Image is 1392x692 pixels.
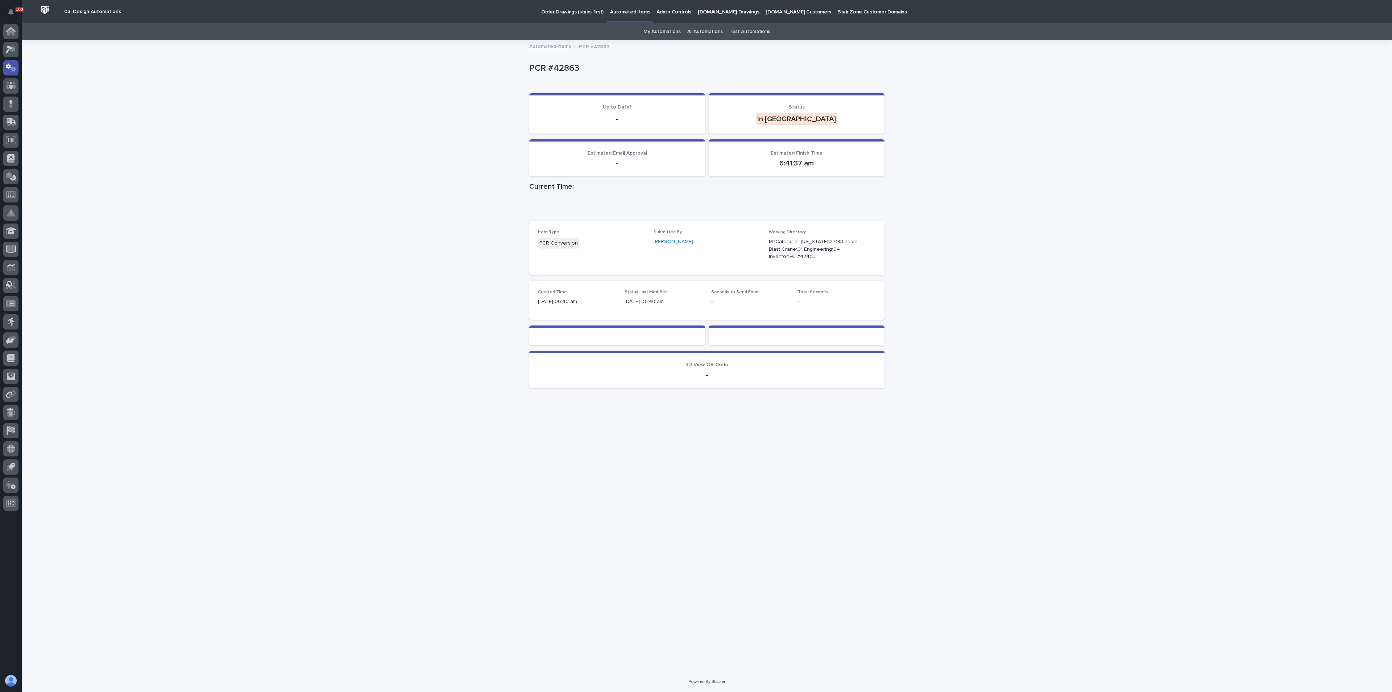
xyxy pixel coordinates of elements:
[538,290,567,294] span: Created Time
[789,105,805,110] span: Status
[625,290,668,294] span: Status Last Modified
[625,298,703,306] p: [DATE] 06:40 am
[798,298,876,306] p: -
[538,371,876,380] p: -
[771,151,823,156] span: Estimated Finish Time
[643,23,681,40] a: My Automations
[38,3,51,17] img: Workspace Logo
[654,230,682,234] span: Submitted By
[538,298,616,306] p: [DATE] 06:40 am
[756,113,837,125] div: In [GEOGRAPHIC_DATA]
[529,194,884,221] iframe: Current Time:
[603,105,632,110] span: Up to Date?
[9,9,18,20] div: Notifications100
[3,673,18,688] button: users-avatar
[538,159,696,168] p: -
[64,9,121,15] h2: 03. Design Automations
[16,7,23,12] p: 100
[688,679,725,684] a: Powered By Stacker
[729,23,770,40] a: Test Automations
[529,63,882,74] p: PCR #42863
[538,230,559,234] span: Item Type
[687,23,723,40] a: All Automations
[588,151,647,156] span: Estimated Email Approval
[711,290,759,294] span: Seconds to Send Email
[538,238,579,249] div: PCR Conversion
[769,238,858,261] p: M:\Caterpillar [US_STATE]\27183 Table Blast Crane\01 Engineering\04 Inventor\FC #42403
[798,290,828,294] span: Total Seconds
[769,230,806,234] span: Working Directory
[654,238,693,246] a: [PERSON_NAME]
[685,362,728,367] span: 3D View QR Code
[3,4,18,20] button: Notifications
[579,42,609,50] p: PCR #42863
[538,115,696,123] p: -
[529,42,571,50] a: Automated Items
[717,159,876,168] p: 6:41:37 am
[529,182,884,191] h1: Current Time:
[711,298,789,306] p: -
